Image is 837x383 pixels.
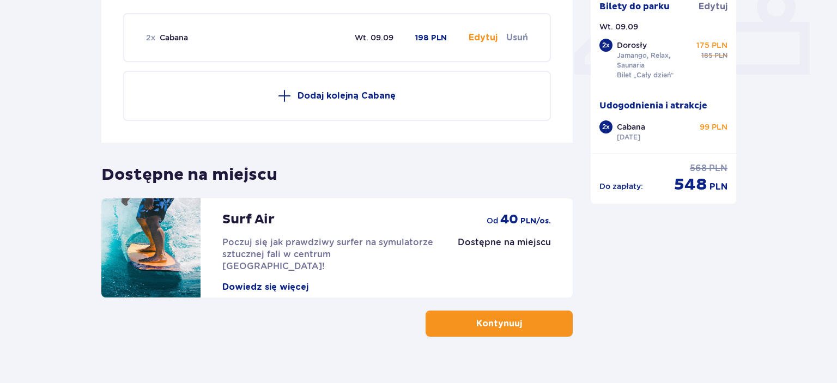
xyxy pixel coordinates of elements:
div: 2 x [599,39,612,52]
p: Jamango, Relax, Saunaria [617,51,692,70]
p: 568 [690,162,707,174]
img: attraction [101,198,201,297]
p: Dodaj kolejną Cabanę [298,90,396,102]
p: 40 [500,211,518,228]
p: 185 [701,51,712,60]
p: Cabana [617,121,645,132]
p: Udogodnienia i atrakcje [599,100,707,112]
p: Dostępne na miejscu [458,236,551,248]
button: Dodaj kolejną Cabanę [123,71,551,121]
p: PLN [709,162,727,174]
div: 2 x [599,120,612,133]
a: Edytuj [699,1,727,13]
p: 99 PLN [700,121,727,132]
p: 175 PLN [696,40,727,51]
button: Dowiedz się więcej [222,281,308,293]
p: Dostępne na miejscu [101,156,277,185]
p: PLN [714,51,727,60]
p: od [487,215,498,226]
p: 548 [674,174,707,195]
div: Cabana [160,32,188,43]
p: PLN [709,181,727,193]
p: Bilety do parku [599,1,670,13]
p: [DATE] [617,132,640,142]
p: Surf Air [222,211,275,228]
p: Do zapłaty : [599,181,643,192]
p: Kontynuuj [476,318,522,330]
p: 2 x [146,32,155,43]
p: PLN /os. [520,216,551,227]
p: Bilet „Cały dzień” [617,70,674,80]
p: Dorosły [617,40,647,51]
span: Poczuj się jak prawdziwy surfer na symulatorze sztucznej fali w centrum [GEOGRAPHIC_DATA]! [222,237,433,271]
p: 198 PLN [415,33,447,44]
p: Wt. 09.09 [599,21,638,32]
button: Kontynuuj [426,311,573,337]
p: Wt. 09.09 [355,32,393,43]
button: Edytuj [469,32,498,44]
button: Usuń [506,32,528,44]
